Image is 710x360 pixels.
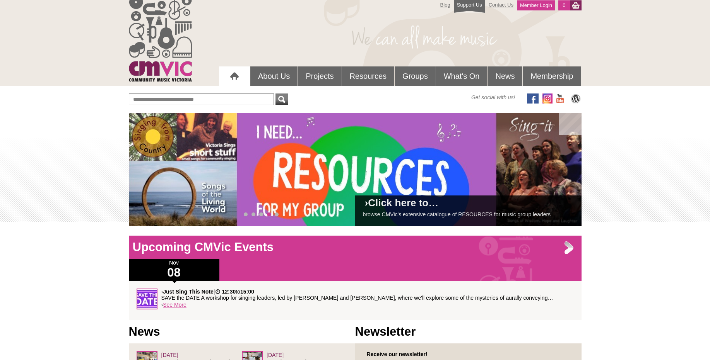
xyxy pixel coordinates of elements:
div: Nov [129,259,219,281]
h1: 08 [129,267,219,279]
a: 0 [558,0,570,10]
span: [DATE] [267,352,284,358]
a: What's On [436,66,488,86]
strong: 12:30 [222,289,236,295]
a: Resources [342,66,395,86]
a: Click here to… [368,197,438,209]
span: [DATE] [161,352,178,358]
img: GENERIC-Save-the-Date.jpg [137,289,157,309]
div: › [137,289,574,312]
p: › | to SAVE the DATE A workshop for singing leaders, led by [PERSON_NAME] and [PERSON_NAME], wher... [161,289,574,301]
a: News [488,66,522,86]
a: Membership [523,66,581,86]
h2: › [363,199,574,211]
img: CMVic Blog [570,93,582,104]
strong: Receive our newsletter! [367,351,428,357]
a: Groups [395,66,436,86]
a: About Us [250,66,298,86]
span: Get social with us! [471,93,515,101]
a: Projects [298,66,341,86]
h1: Upcoming CMVic Events [129,239,582,255]
h1: Newsletter [355,324,582,340]
img: icon-instagram.png [542,93,553,104]
a: Member Login [517,0,555,10]
a: browse CMVic's extensive catalogue of RESOURCES for music group leaders [363,211,551,217]
a: See More [163,302,186,308]
strong: Just Sing This Note [163,289,214,295]
strong: 15:00 [240,289,254,295]
h1: News [129,324,355,340]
